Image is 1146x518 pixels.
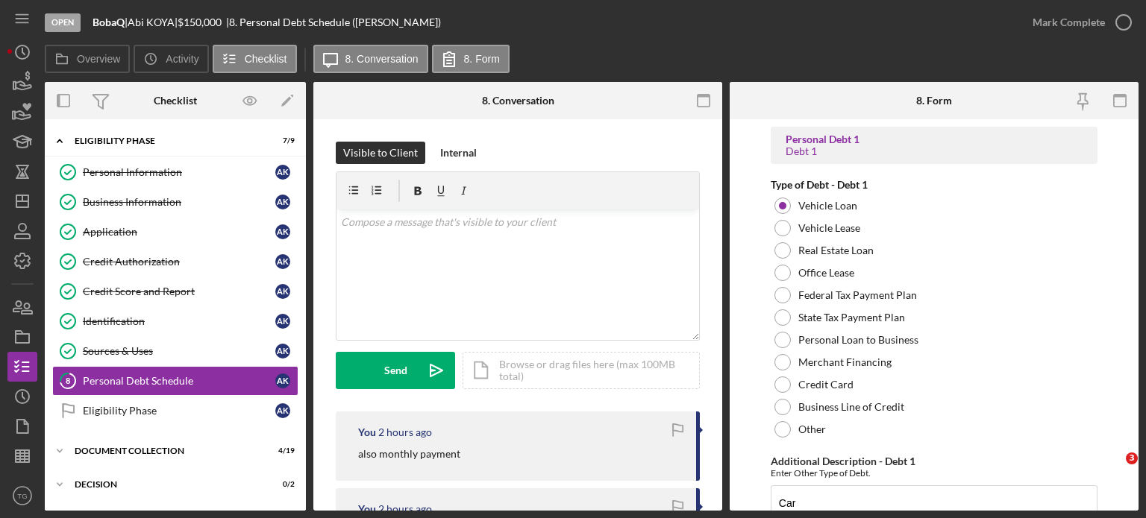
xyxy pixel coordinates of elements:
[384,352,407,389] div: Send
[378,503,432,515] time: 2025-09-11 22:46
[358,426,376,438] div: You
[275,373,290,388] div: A K
[798,356,892,368] label: Merchant Financing
[83,256,275,268] div: Credit Authorization
[17,492,27,500] text: TG
[75,136,257,145] div: Eligibility Phase
[83,285,275,297] div: Credit Score and Report
[440,142,477,164] div: Internal
[275,224,290,239] div: A K
[1126,452,1138,464] span: 3
[275,165,290,180] div: A K
[275,314,290,329] div: A K
[75,480,257,489] div: Decision
[268,446,295,455] div: 4 / 19
[213,45,297,73] button: Checklist
[358,503,376,515] div: You
[786,133,1083,145] div: Personal Debt 1
[45,13,81,32] div: Open
[275,254,290,269] div: A K
[798,289,917,301] label: Federal Tax Payment Plan
[52,366,298,396] a: 8Personal Debt ScheduleAK
[268,136,295,145] div: 7 / 9
[83,166,275,178] div: Personal Information
[798,200,857,212] label: Vehicle Loan
[83,315,275,327] div: Identification
[83,196,275,208] div: Business Information
[771,455,915,467] label: Additional Description - Debt 1
[7,481,37,511] button: TG
[52,187,298,217] a: Business InformationAK
[433,142,484,164] button: Internal
[336,352,455,389] button: Send
[336,142,425,164] button: Visible to Client
[275,195,290,209] div: A K
[245,53,287,65] label: Checklist
[83,226,275,238] div: Application
[52,157,298,187] a: Personal InformationAK
[345,53,419,65] label: 8. Conversation
[1033,7,1105,37] div: Mark Complete
[226,16,441,28] div: | 8. Personal Debt Schedule ([PERSON_NAME])
[83,405,275,417] div: Eligibility Phase
[128,16,178,28] div: Abi KOYA |
[464,53,500,65] label: 8. Form
[134,45,208,73] button: Activity
[786,145,1083,157] div: Debt 1
[275,403,290,418] div: A K
[52,217,298,247] a: ApplicationAK
[798,401,904,413] label: Business Line of Credit
[313,45,428,73] button: 8. Conversation
[93,16,128,28] div: |
[378,426,432,438] time: 2025-09-11 22:46
[771,467,1098,478] div: Enter Other Type of Debt.
[66,376,70,385] tspan: 8
[432,45,510,73] button: 8. Form
[916,95,952,107] div: 8. Form
[275,344,290,359] div: A K
[798,423,826,435] label: Other
[275,284,290,299] div: A K
[1095,452,1131,488] iframe: Intercom live chat
[178,16,222,28] span: $150,000
[154,95,197,107] div: Checklist
[798,312,905,323] label: State Tax Payment Plan
[75,446,257,455] div: Document Collection
[83,375,275,387] div: Personal Debt Schedule
[771,179,1098,191] div: Type of Debt - Debt 1
[268,480,295,489] div: 0 / 2
[52,247,298,277] a: Credit AuthorizationAK
[1018,7,1139,37] button: Mark Complete
[798,244,874,256] label: Real Estate Loan
[52,306,298,336] a: IdentificationAK
[52,277,298,306] a: Credit Score and ReportAK
[52,336,298,366] a: Sources & UsesAK
[52,396,298,426] a: Eligibility PhaseAK
[93,16,125,28] b: BobaQ
[83,345,275,357] div: Sources & Uses
[798,267,854,279] label: Office Lease
[798,379,854,391] label: Credit Card
[358,446,460,462] p: also monthly payment
[77,53,120,65] label: Overview
[798,222,860,234] label: Vehicle Lease
[482,95,554,107] div: 8. Conversation
[798,334,918,346] label: Personal Loan to Business
[343,142,418,164] div: Visible to Client
[166,53,198,65] label: Activity
[45,45,130,73] button: Overview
